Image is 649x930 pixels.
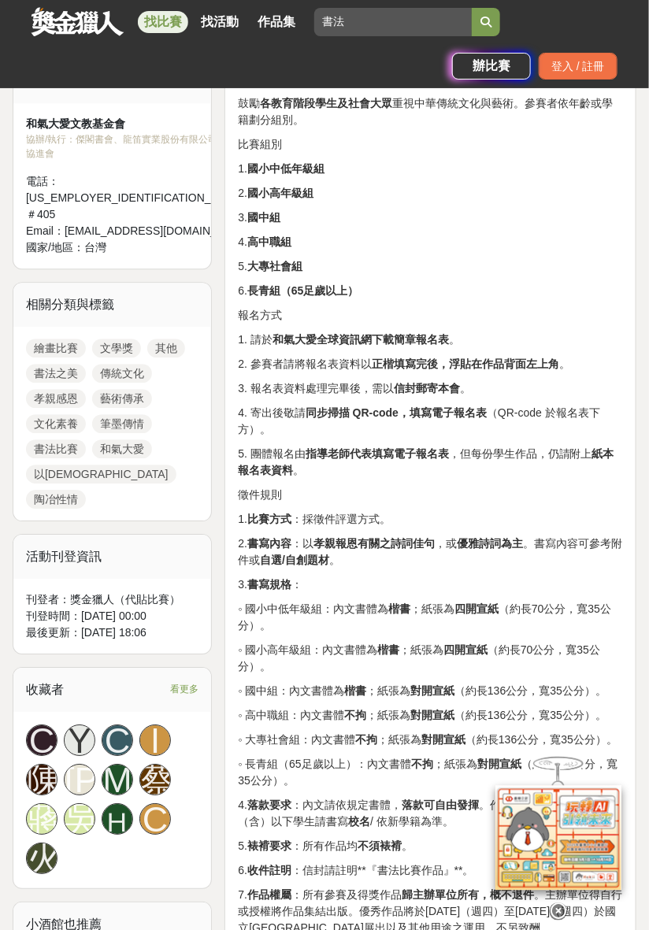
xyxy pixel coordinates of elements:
div: 活動刊登資訊 [13,535,211,579]
p: ◦ 大專社會組：內文書體 ；紙張為 （約長136公分，寬35公分）。 [238,732,623,748]
strong: 不須裱褙 [358,839,402,852]
div: 相關分類與標籤 [13,283,211,327]
p: 徵件規則 [238,487,623,503]
a: 陶冶性情 [26,490,86,509]
p: 3. [238,209,623,226]
a: 文化素養 [26,414,86,433]
strong: 不拘 [344,709,366,721]
p: 5. 團體報名由 ，但每份學生作品，仍請附上 。 [238,446,623,479]
div: 登入 / 註冊 [539,53,617,80]
input: 2025土地銀行校園金融創意挑戰賽：從你出發 開啟智慧金融新頁 [314,8,472,36]
strong: 指導老師代表填寫電子報名表 [306,447,449,460]
div: 陳 [26,764,57,795]
a: 蔣 [26,803,57,835]
p: ◦ 長青組（65足歲以上）：內文書體 ；紙張為 （約長136公分，寬35公分）。 [238,756,623,789]
a: C [26,724,57,756]
strong: 優雅詩詞為主 [457,537,523,550]
strong: 對開宣紙 [410,684,454,697]
strong: 孝親報恩有關之詩詞佳句 [313,537,435,550]
span: 國家/地區： [26,241,84,254]
strong: 對開宣紙 [421,733,465,746]
strong: 正楷填寫完後，浮貼在作品背面左上角 [372,358,559,370]
strong: 比賽方式 [247,513,291,525]
p: ◦ 國中組：內文書體為 ；紙張為 （約長136公分，寬35公分）。 [238,683,623,699]
p: 1. [238,161,623,177]
strong: 楷書 [377,643,399,656]
strong: 書寫內容 [247,537,291,550]
a: 藝術傳承 [92,389,152,408]
div: C [139,803,171,835]
p: 6. ：信封請註明**『書法比賽作品』**。 [238,862,623,879]
strong: 長青組（65足歲以上） [247,284,359,297]
div: 和氣大愛文教基金會 [26,116,261,132]
strong: 收件註明 [247,864,291,876]
p: 2. [238,185,623,202]
p: 1. ：採徵件評選方式。 [238,511,623,528]
p: ◦ 高中職組：內文書體 ；紙張為 （約長136公分，寬35公分）。 [238,707,623,724]
strong: 校名 [348,815,370,828]
strong: 作品權屬 [247,888,291,901]
a: C [102,724,133,756]
p: 2. ：以 ，或 。書寫內容可參考附件或 。 [238,535,623,569]
strong: 紙本報名表資料 [238,447,614,476]
div: Email： [EMAIL_ADDRESS][DOMAIN_NAME] [26,223,261,239]
p: ◦ 國小高年級組：內文書體為 ；紙張為 （約長70公分，寬35公分）。 [238,642,623,675]
span: 台灣 [84,241,106,254]
div: 最後更新： [DATE] 18:06 [26,624,198,641]
a: 其他 [147,339,185,358]
p: 比賽組別 [238,136,623,153]
a: I [139,724,171,756]
strong: 四開宣紙 [443,643,488,656]
a: 蔡 [139,764,171,795]
p: 4. [238,234,623,250]
strong: 和氣大愛全球資訊網下載簡章報名表 [273,333,449,346]
p: 4. ：內文請依規定書體， 。作品需 。高中職（含）以下學生請書寫 / 依新學籍為準。 [238,797,623,830]
div: 刊登者： 獎金獵人（代貼比賽） [26,591,198,608]
strong: 四開宣紙 [454,602,499,615]
strong: 歸主辦單位所有，概不退件 [402,888,534,901]
p: 5. [238,258,623,275]
strong: 國小中低年級組 [247,162,324,175]
strong: 不拘 [355,733,377,746]
a: 火 [26,843,57,874]
p: 5. ：所有作品均 。 [238,838,623,854]
p: 1. 請於 。 [238,332,623,348]
strong: 不拘 [412,758,434,770]
a: 書法比賽 [26,439,86,458]
a: 傳統文化 [92,364,152,383]
a: Y [64,724,95,756]
a: 和氣大愛 [92,439,152,458]
a: 筆墨傳情 [92,414,152,433]
p: 2. 參賽者請將報名表資料以 。 [238,356,623,372]
p: 3. 報名表資料處理完畢後，需以 。 [238,380,623,397]
a: 文學獎 [92,339,141,358]
strong: 楷書 [344,684,366,697]
img: d2146d9a-e6f6-4337-9592-8cefde37ba6b.png [495,786,621,891]
a: 辦比賽 [452,53,531,80]
strong: 國小高年級組 [247,187,313,199]
strong: 自選/自創題材 [260,554,329,566]
a: 吳 [64,803,95,835]
a: ʜ [102,803,133,835]
strong: 對開宣紙 [478,758,522,770]
strong: 各教育階段學生及社會大眾 [260,97,392,109]
p: 6. [238,283,623,299]
div: 協辦/執行： 傑閣書會、龍笛實業股份有限公司、傳光人協進會 [26,132,261,161]
a: [PERSON_NAME] [64,764,95,795]
strong: 對開宣紙 [410,709,454,721]
p: 報名方式 [238,307,623,324]
a: M [102,764,133,795]
a: 孝親感恩 [26,389,86,408]
div: 刊登時間： [DATE] 00:00 [26,608,198,624]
